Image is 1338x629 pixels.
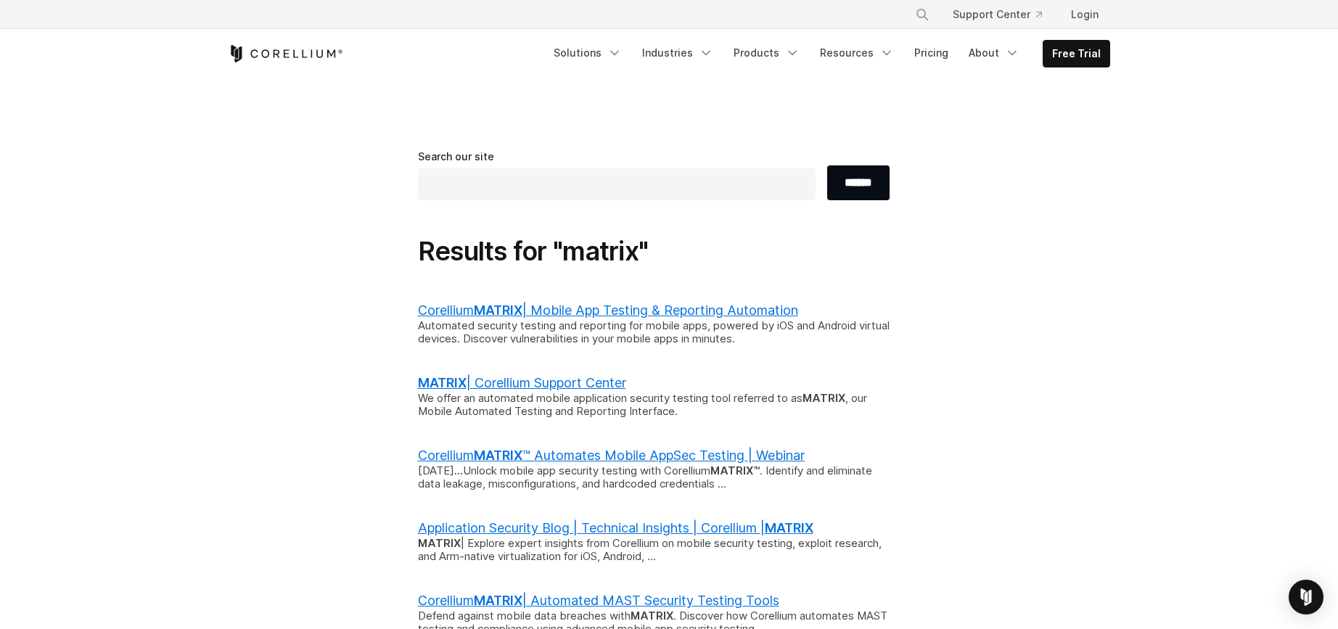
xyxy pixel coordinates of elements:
b: MATRIX [710,464,753,477]
div: Navigation Menu [545,40,1110,67]
a: Products [725,40,808,66]
div: [DATE] Unlock mobile app security testing with Corellium ™. Identify and eliminate data leakage, ... [418,464,890,492]
b: MATRIX [418,375,467,390]
b: MATRIX [474,303,522,318]
a: Resources [811,40,903,66]
a: CorelliumMATRIX| Mobile App Testing & Reporting Automation [418,303,798,318]
a: About [960,40,1028,66]
a: CorelliumMATRIX| Automated MAST Security Testing Tools [418,593,779,608]
div: | Explore expert insights from Corellium on mobile security testing, exploit research, and Arm-na... [418,537,890,564]
a: Solutions [545,40,631,66]
a: MATRIX| Corellium Support Center [418,375,626,390]
a: Free Trial [1043,41,1109,67]
b: MATRIX [418,536,461,550]
div: We offer an automated mobile application security testing tool referred to as , our Mobile Automa... [418,392,890,419]
a: CorelliumMATRIX™ Automates Mobile AppSec Testing | Webinar [418,448,805,463]
a: Login [1059,1,1110,28]
b: MATRIX [803,391,845,405]
span: Search our site [418,150,494,163]
a: Support Center [941,1,1054,28]
b: MATRIX [765,520,813,535]
a: Corellium Home [228,45,343,62]
b: ... [454,464,463,477]
button: Search [909,1,935,28]
b: MATRIX [474,593,522,608]
b: MATRIX [631,609,673,622]
a: Industries [633,40,722,66]
h1: Results for "matrix" [418,235,921,268]
div: Open Intercom Messenger [1289,580,1323,614]
a: Application Security Blog | Technical Insights | Corellium |MATRIX [418,520,813,535]
div: Automated security testing and reporting for mobile apps, powered by iOS and Android virtual devi... [418,319,890,347]
div: Navigation Menu [898,1,1110,28]
b: MATRIX [474,448,522,463]
a: Pricing [906,40,957,66]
